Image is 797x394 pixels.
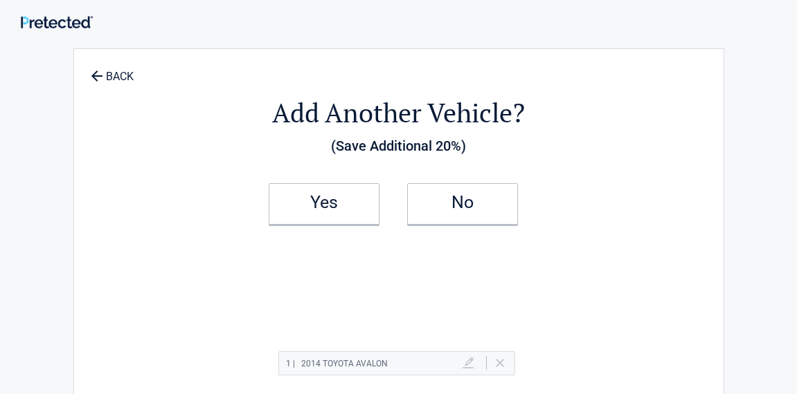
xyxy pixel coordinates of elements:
[286,359,295,368] span: 1 |
[150,134,647,158] h3: (Save Additional 20%)
[21,16,93,29] img: Main Logo
[150,95,647,131] h2: Add Another Vehicle?
[422,198,503,207] h2: No
[88,58,136,82] a: BACK
[286,355,388,373] h2: 2014 TOYOTA AVALON
[496,359,504,367] a: Delete
[283,198,365,207] h2: Yes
